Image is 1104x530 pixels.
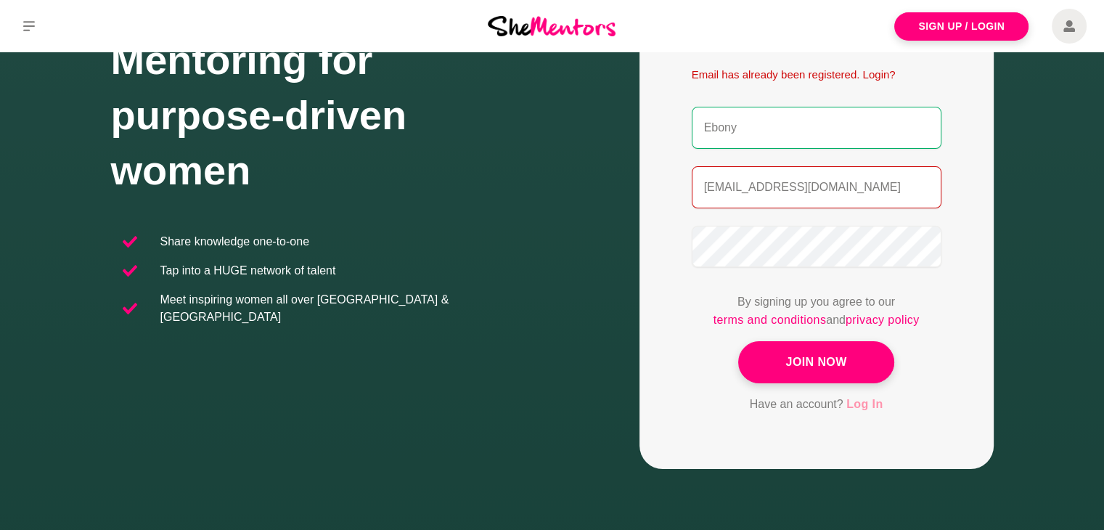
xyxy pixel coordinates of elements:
[488,16,616,36] img: She Mentors Logo
[160,291,541,326] p: Meet inspiring women all over [GEOGRAPHIC_DATA] & [GEOGRAPHIC_DATA]
[846,311,920,330] a: privacy policy
[713,311,827,330] a: terms and conditions
[894,12,1029,41] a: Sign Up / Login
[160,233,309,250] p: Share knowledge one-to-one
[846,395,883,414] a: Log In
[160,262,336,280] p: Tap into a HUGE network of talent
[692,107,941,149] input: Name
[692,395,941,414] p: Have an account?
[692,293,941,330] p: By signing up you agree to our and
[692,166,941,208] input: Email address
[738,341,894,383] button: Join Now
[111,33,552,198] h1: Mentoring for purpose-driven women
